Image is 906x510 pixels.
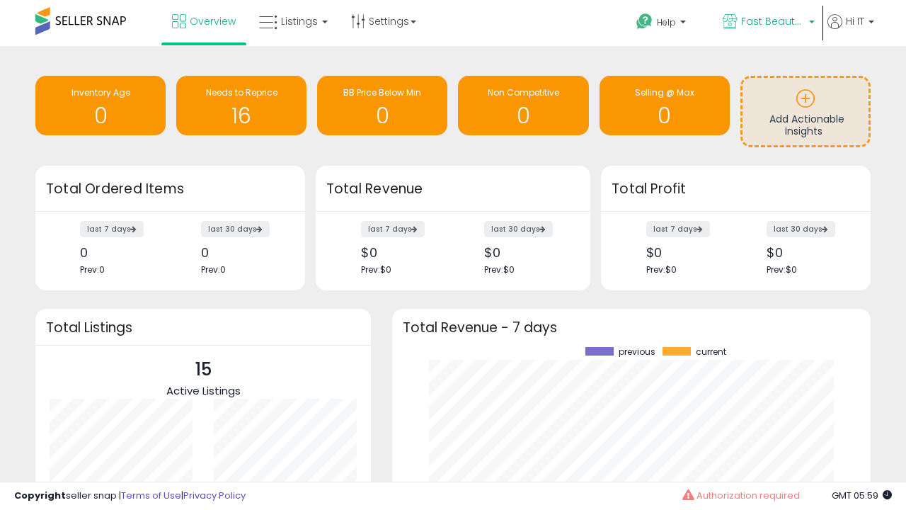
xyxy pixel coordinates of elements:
a: Help [625,2,710,46]
span: Prev: $0 [484,263,515,276]
h1: 0 [607,104,723,127]
span: Add Actionable Insights [769,112,844,139]
span: Inventory Age [71,86,130,98]
div: $0 [646,245,726,260]
strong: Copyright [14,489,66,502]
div: $0 [767,245,846,260]
h3: Total Profit [612,179,860,199]
span: Hi IT [846,14,864,28]
span: Prev: $0 [646,263,677,276]
span: Listings [281,14,318,28]
label: last 30 days [767,221,835,237]
label: last 30 days [201,221,270,237]
div: 0 [80,245,159,260]
span: Prev: $0 [361,263,391,276]
span: Prev: 0 [80,263,105,276]
a: Privacy Policy [183,489,246,502]
span: Selling @ Max [635,86,694,98]
span: Overview [190,14,236,28]
h3: Total Revenue - 7 days [403,322,860,333]
span: Fast Beauty ([GEOGRAPHIC_DATA]) [741,14,805,28]
div: $0 [361,245,442,260]
span: Prev: 0 [201,263,226,276]
h1: 0 [42,104,159,127]
a: Terms of Use [121,489,181,502]
label: last 7 days [80,221,144,237]
span: Non Competitive [488,86,559,98]
span: previous [619,347,655,357]
div: $0 [484,245,566,260]
div: seller snap | | [14,489,246,503]
h1: 0 [324,104,440,127]
h3: Total Listings [46,322,360,333]
div: 0 [201,245,280,260]
span: 2025-08-12 05:59 GMT [832,489,892,502]
span: Active Listings [166,383,241,398]
a: BB Price Below Min 0 [317,76,447,135]
label: last 30 days [484,221,553,237]
span: Prev: $0 [767,263,797,276]
label: last 7 days [646,221,710,237]
h3: Total Ordered Items [46,179,294,199]
a: Needs to Reprice 16 [176,76,306,135]
i: Get Help [636,13,653,30]
a: Hi IT [827,14,874,46]
h1: 0 [465,104,581,127]
a: Inventory Age 0 [35,76,166,135]
h3: Total Revenue [326,179,580,199]
h1: 16 [183,104,299,127]
span: Help [657,16,676,28]
label: last 7 days [361,221,425,237]
span: current [696,347,726,357]
span: BB Price Below Min [343,86,421,98]
a: Add Actionable Insights [742,78,868,145]
a: Non Competitive 0 [458,76,588,135]
span: Needs to Reprice [206,86,277,98]
p: 15 [166,356,241,383]
a: Selling @ Max 0 [600,76,730,135]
